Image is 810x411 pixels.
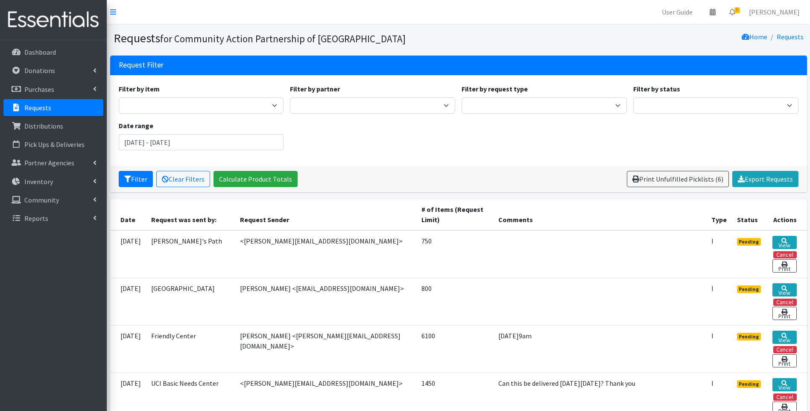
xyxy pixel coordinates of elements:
[462,84,528,94] label: Filter by request type
[737,333,761,341] span: Pending
[24,159,74,167] p: Partner Agencies
[235,199,416,230] th: Request Sender
[3,62,103,79] a: Donations
[110,325,146,373] td: [DATE]
[722,3,742,21] a: 6
[24,85,54,94] p: Purchases
[3,6,103,34] img: HumanEssentials
[742,3,807,21] a: [PERSON_NAME]
[737,238,761,246] span: Pending
[711,332,714,340] abbr: Individual
[213,171,298,187] a: Calculate Product Totals
[119,171,153,187] button: Filter
[655,3,699,21] a: User Guide
[772,259,796,273] a: Print
[24,48,56,56] p: Dashboard
[3,191,103,208] a: Community
[706,199,732,230] th: Type
[3,99,103,116] a: Requests
[24,66,55,75] p: Donations
[633,84,680,94] label: Filter by status
[3,210,103,227] a: Reports
[119,120,153,131] label: Date range
[24,140,85,149] p: Pick Ups & Deliveries
[773,299,797,306] button: Cancel
[734,7,740,13] span: 6
[110,278,146,325] td: [DATE]
[772,307,796,320] a: Print
[160,32,406,45] small: for Community Action Partnership of [GEOGRAPHIC_DATA]
[119,134,284,150] input: January 1, 2011 - December 31, 2011
[627,171,729,187] a: Print Unfulfilled Picklists (6)
[3,44,103,61] a: Dashboard
[737,380,761,388] span: Pending
[767,199,807,230] th: Actions
[235,230,416,278] td: <[PERSON_NAME][EMAIL_ADDRESS][DOMAIN_NAME]>
[737,285,761,293] span: Pending
[777,32,804,41] a: Requests
[3,81,103,98] a: Purchases
[416,230,493,278] td: 750
[711,237,714,245] abbr: Individual
[110,199,146,230] th: Date
[290,84,340,94] label: Filter by partner
[156,171,210,187] a: Clear Filters
[416,199,493,230] th: # of Items (Request Limit)
[711,284,714,293] abbr: Individual
[146,278,235,325] td: [GEOGRAPHIC_DATA]
[235,325,416,373] td: [PERSON_NAME] <[PERSON_NAME][EMAIL_ADDRESS][DOMAIN_NAME]>
[416,278,493,325] td: 800
[732,199,768,230] th: Status
[3,117,103,135] a: Distributions
[772,378,796,391] a: View
[773,346,797,353] button: Cancel
[711,379,714,388] abbr: Individual
[772,236,796,249] a: View
[24,122,63,130] p: Distributions
[773,393,797,401] button: Cancel
[146,325,235,373] td: Friendly Center
[3,154,103,171] a: Partner Agencies
[119,84,160,94] label: Filter by item
[772,283,796,297] a: View
[732,171,798,187] a: Export Requests
[3,173,103,190] a: Inventory
[493,325,706,373] td: [DATE]9am
[24,196,59,204] p: Community
[416,325,493,373] td: 6100
[146,199,235,230] th: Request was sent by:
[24,177,53,186] p: Inventory
[114,31,456,46] h1: Requests
[110,230,146,278] td: [DATE]
[146,230,235,278] td: [PERSON_NAME]'s Path
[493,199,706,230] th: Comments
[235,278,416,325] td: [PERSON_NAME] <[EMAIL_ADDRESS][DOMAIN_NAME]>
[742,32,767,41] a: Home
[3,136,103,153] a: Pick Ups & Deliveries
[773,251,797,258] button: Cancel
[772,331,796,344] a: View
[119,61,164,70] h3: Request Filter
[24,214,48,223] p: Reports
[772,354,796,367] a: Print
[24,103,51,112] p: Requests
